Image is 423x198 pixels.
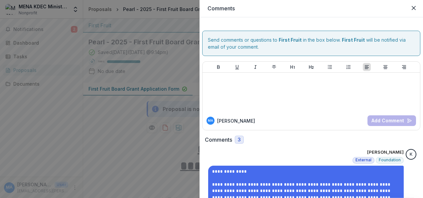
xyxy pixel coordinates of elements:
button: Heading 1 [289,63,297,71]
button: Underline [233,63,241,71]
span: External [355,158,371,162]
button: Align Center [381,63,389,71]
p: [PERSON_NAME] [367,149,404,156]
div: Kelly [410,152,412,157]
button: Italicize [251,63,259,71]
button: Align Left [363,63,371,71]
button: Strike [270,63,278,71]
div: Send comments or questions to in the box below. will be notified via email of your comment. [202,31,420,56]
button: Close [408,3,419,13]
h2: Comments [205,137,232,143]
button: Bullet List [326,63,334,71]
p: [PERSON_NAME] [217,117,255,124]
strong: First Fruit [279,37,302,43]
button: Align Right [400,63,408,71]
button: Ordered List [345,63,352,71]
div: Marihan Abdelmalek [208,119,213,122]
button: Add Comment [367,115,416,126]
h2: Comments [208,5,415,12]
span: 3 [238,137,241,143]
strong: First Fruit [342,37,365,43]
span: Foundation [379,158,401,162]
button: Heading 2 [307,63,315,71]
button: Bold [214,63,222,71]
